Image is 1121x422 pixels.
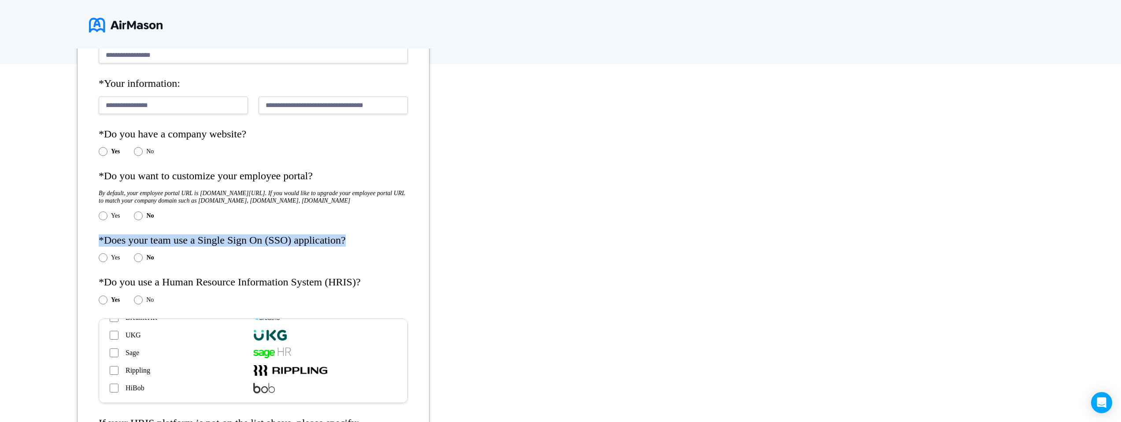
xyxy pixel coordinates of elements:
h4: *Do you want to customize your employee portal? [99,170,408,182]
h4: *Your information: [99,78,408,90]
label: Yes [111,148,120,155]
label: Yes [111,296,120,304]
img: Rippling [253,365,327,376]
img: UKG [253,330,287,341]
h4: *Do you have a company website? [99,128,408,141]
span: UKG [126,331,141,339]
h5: By default, your employee portal URL is [DOMAIN_NAME][URL]. If you would like to upgrade your emp... [99,189,408,204]
img: HiBob [253,383,275,393]
span: Rippling [126,366,150,374]
input: Sage [110,348,118,357]
img: logo [89,14,163,36]
h4: *Do you use a Human Resource Information System (HRIS)? [99,276,408,289]
label: Yes [111,212,120,219]
input: UKG [110,331,118,340]
label: No [146,148,154,155]
input: Rippling [110,366,118,375]
img: SageHR [253,348,291,358]
div: Open Intercom Messenger [1091,392,1112,413]
label: No [146,254,154,261]
h4: *Does your team use a Single Sign On (SSO) application? [99,234,408,247]
input: HiBob [110,384,118,392]
span: Sage [126,349,139,357]
label: No [146,296,154,304]
label: Yes [111,254,120,261]
span: HiBob [126,384,144,392]
label: No [146,212,154,219]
